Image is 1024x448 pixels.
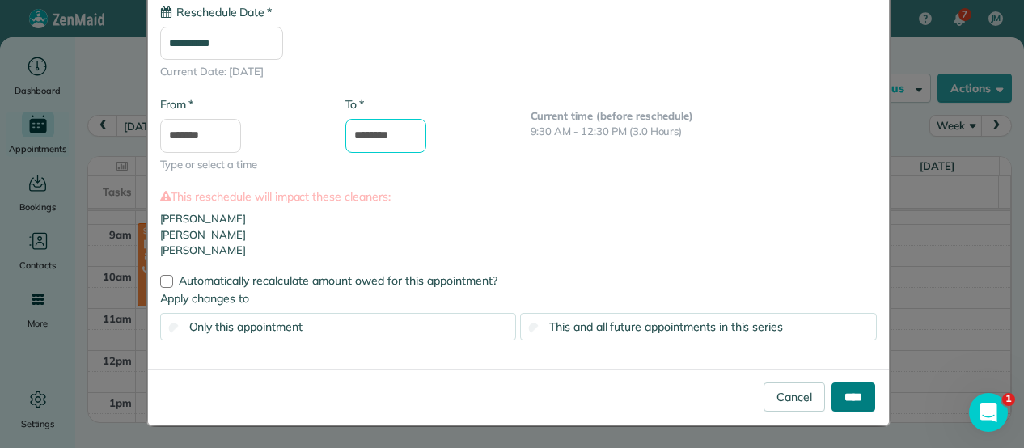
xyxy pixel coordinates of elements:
label: From [160,96,193,112]
input: Only this appointment [168,323,179,333]
li: [PERSON_NAME] [160,227,877,243]
label: To [345,96,364,112]
span: 1 [1002,393,1015,406]
iframe: Intercom live chat [969,393,1008,432]
p: 9:30 AM - 12:30 PM (3.0 Hours) [531,124,877,140]
a: Cancel [764,382,825,412]
span: Automatically recalculate amount owed for this appointment? [179,273,497,288]
b: Current time (before reschedule) [531,109,694,122]
label: Reschedule Date [160,4,272,20]
span: Only this appointment [189,319,303,334]
label: This reschedule will impact these cleaners: [160,188,877,205]
input: This and all future appointments in this series [529,323,540,333]
label: Apply changes to [160,290,877,306]
span: This and all future appointments in this series [549,319,783,334]
li: [PERSON_NAME] [160,243,877,259]
span: Type or select a time [160,157,321,173]
li: [PERSON_NAME] [160,211,877,227]
span: Current Date: [DATE] [160,64,877,80]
